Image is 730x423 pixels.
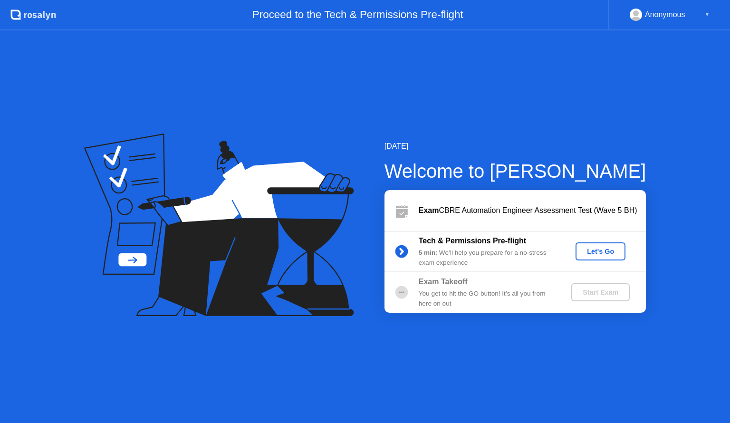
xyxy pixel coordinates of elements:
div: CBRE Automation Engineer Assessment Test (Wave 5 BH) [419,205,646,216]
button: Start Exam [571,283,630,301]
div: ▼ [705,9,710,21]
div: Welcome to [PERSON_NAME] [384,157,646,185]
div: Start Exam [575,288,626,296]
div: : We’ll help you prepare for a no-stress exam experience [419,248,556,268]
button: Let's Go [576,242,625,260]
div: [DATE] [384,141,646,152]
div: Let's Go [579,248,622,255]
div: You get to hit the GO button! It’s all you from here on out [419,289,556,308]
b: Exam Takeoff [419,278,468,286]
div: Anonymous [645,9,685,21]
b: 5 min [419,249,436,256]
b: Exam [419,206,439,214]
b: Tech & Permissions Pre-flight [419,237,526,245]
